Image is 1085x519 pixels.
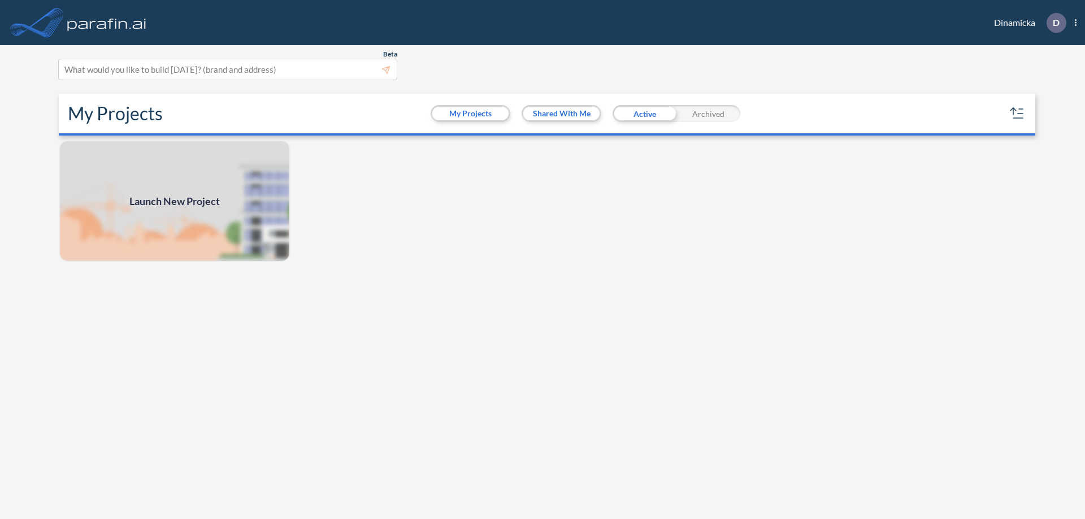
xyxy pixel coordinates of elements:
[59,140,290,262] a: Launch New Project
[977,13,1077,33] div: Dinamicka
[523,107,600,120] button: Shared With Me
[613,105,676,122] div: Active
[65,11,149,34] img: logo
[432,107,509,120] button: My Projects
[1053,18,1060,28] p: D
[383,50,397,59] span: Beta
[676,105,740,122] div: Archived
[129,194,220,209] span: Launch New Project
[59,140,290,262] img: add
[68,103,163,124] h2: My Projects
[1008,104,1026,123] button: sort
